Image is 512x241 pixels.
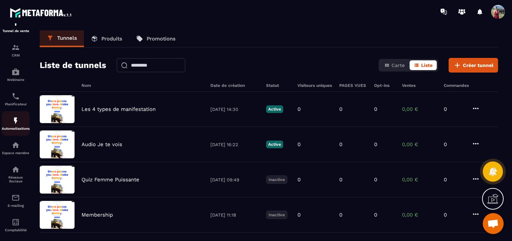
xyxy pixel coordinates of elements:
[391,62,405,68] span: Carte
[2,111,30,136] a: automationsautomationsAutomatisations
[82,176,139,183] p: Quiz Femme Puissante
[11,68,20,76] img: automations
[10,6,72,19] img: logo
[402,106,437,112] p: 0,00 €
[2,14,30,38] a: formationformationTunnel de vente
[82,83,203,88] h6: Nom
[402,212,437,218] p: 0,00 €
[210,142,259,147] p: [DATE] 16:22
[402,141,437,148] p: 0,00 €
[2,38,30,62] a: formationformationCRM
[297,83,332,88] h6: Visiteurs uniques
[380,60,409,70] button: Carte
[2,53,30,57] p: CRM
[266,141,283,148] p: Active
[2,78,30,82] p: Webinaire
[210,107,259,112] p: [DATE] 14:30
[2,62,30,87] a: automationsautomationsWebinaire
[339,83,367,88] h6: PAGES VUES
[11,92,20,100] img: scheduler
[374,83,395,88] h6: Opt-ins
[444,83,469,88] h6: Commandes
[297,176,301,183] p: 0
[374,212,377,218] p: 0
[266,211,287,219] p: Inactive
[374,106,377,112] p: 0
[2,188,30,213] a: emailemailE-mailing
[2,204,30,208] p: E-mailing
[2,151,30,155] p: Espace membre
[57,35,77,41] p: Tunnels
[2,175,30,183] p: Réseaux Sociaux
[463,62,494,69] span: Créer tunnel
[210,212,259,218] p: [DATE] 11:18
[339,141,342,148] p: 0
[40,166,75,194] img: image
[2,102,30,106] p: Planificateur
[82,212,113,218] p: Membership
[2,160,30,188] a: social-networksocial-networkRéseaux Sociaux
[297,212,301,218] p: 0
[483,213,504,234] a: Ouvrir le chat
[266,105,283,113] p: Active
[210,83,259,88] h6: Date de création
[40,30,84,47] a: Tunnels
[444,176,465,183] p: 0
[266,83,290,88] h6: Statut
[40,58,106,72] h2: Liste de tunnels
[40,95,75,123] img: image
[297,106,301,112] p: 0
[402,83,437,88] h6: Ventes
[129,30,183,47] a: Promotions
[2,29,30,33] p: Tunnel de vente
[374,176,377,183] p: 0
[11,218,20,226] img: accountant
[11,43,20,52] img: formation
[402,176,437,183] p: 0,00 €
[297,141,301,148] p: 0
[2,87,30,111] a: schedulerschedulerPlanificateur
[147,36,176,42] p: Promotions
[374,141,377,148] p: 0
[339,212,342,218] p: 0
[339,176,342,183] p: 0
[421,62,433,68] span: Liste
[444,106,465,112] p: 0
[82,141,122,148] p: Audio Je te vois
[11,116,20,125] img: automations
[11,194,20,202] img: email
[40,130,75,158] img: image
[210,177,259,182] p: [DATE] 09:49
[339,106,342,112] p: 0
[2,228,30,232] p: Comptabilité
[101,36,122,42] p: Produits
[410,60,437,70] button: Liste
[11,165,20,174] img: social-network
[266,175,287,184] p: Inactive
[444,141,465,148] p: 0
[84,30,129,47] a: Produits
[444,212,465,218] p: 0
[40,201,75,229] img: image
[2,127,30,130] p: Automatisations
[2,213,30,237] a: accountantaccountantComptabilité
[11,141,20,149] img: automations
[2,136,30,160] a: automationsautomationsEspace membre
[82,106,156,112] p: Les 4 types de manifestation
[449,58,498,73] button: Créer tunnel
